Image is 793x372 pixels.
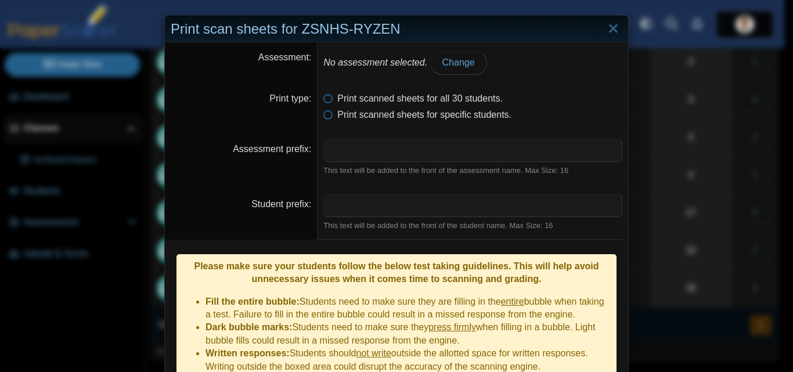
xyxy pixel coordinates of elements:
[206,321,611,347] li: Students need to make sure they when filling in a bubble. Light bubble fills could result in a mi...
[323,165,622,176] div: This text will be added to the front of the assessment name. Max Size: 16
[251,199,311,209] label: Student prefix
[356,348,391,358] u: not write
[206,295,611,322] li: Students need to make sure they are filling in the bubble when taking a test. Failure to fill in ...
[337,93,503,103] span: Print scanned sheets for all 30 students.
[323,221,622,231] div: This text will be added to the front of the student name. Max Size: 16
[501,297,524,306] u: entire
[258,52,312,62] label: Assessment
[206,322,292,332] b: Dark bubble marks:
[430,51,487,74] a: Change
[428,322,476,332] u: press firmly
[165,16,628,43] div: Print scan sheets for ZSNHS-RYZEN
[337,110,511,120] span: Print scanned sheets for specific students.
[269,93,311,103] label: Print type
[604,19,622,39] a: Close
[442,57,475,67] span: Change
[206,297,300,306] b: Fill the entire bubble:
[206,348,290,358] b: Written responses:
[323,57,427,67] em: No assessment selected.
[194,261,599,284] b: Please make sure your students follow the below test taking guidelines. This will help avoid unne...
[233,144,311,154] label: Assessment prefix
